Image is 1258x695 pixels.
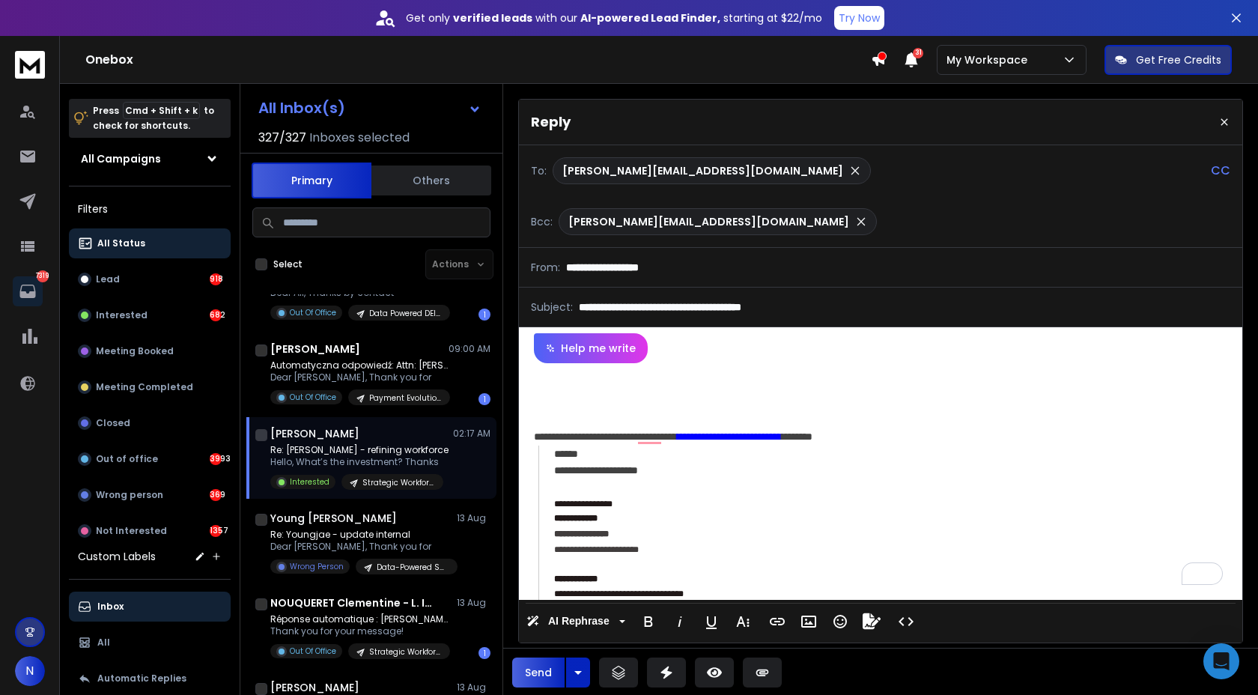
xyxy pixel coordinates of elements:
div: Open Intercom Messenger [1203,643,1239,679]
button: All Campaigns [69,144,231,174]
button: Interested682 [69,300,231,330]
p: Out Of Office [290,646,336,657]
p: Inbox [97,601,124,613]
p: [PERSON_NAME][EMAIL_ADDRESS][DOMAIN_NAME] [568,214,849,229]
div: 1 [478,309,490,321]
p: 09:00 AM [449,343,490,355]
p: All Status [97,237,145,249]
button: N [15,656,45,686]
p: Réponse automatique : [PERSON_NAME] - preparing [270,613,450,625]
h1: Onebox [85,51,871,69]
h1: All Inbox(s) [258,100,345,115]
button: Lead918 [69,264,231,294]
p: Lead [96,273,120,285]
p: Thank you for your message! [270,625,450,637]
button: Others [371,164,491,197]
p: Meeting Completed [96,381,193,393]
p: 02:17 AM [453,428,490,440]
div: 682 [210,309,222,321]
p: Get Free Credits [1136,52,1221,67]
h1: NOUQUERET Clementine - L. Int [270,595,435,610]
h1: [PERSON_NAME] [270,680,359,695]
p: Wrong Person [290,561,344,572]
label: Select [273,258,303,270]
p: Strategic Workforce Planning - Learnova [362,477,434,488]
p: To: [531,163,547,178]
h1: [PERSON_NAME] [270,342,360,356]
button: AI Rephrase [523,607,628,637]
p: Bcc: [531,214,553,229]
p: My Workspace [946,52,1033,67]
button: Bold (⌘B) [634,607,663,637]
p: Not Interested [96,525,167,537]
p: Out Of Office [290,392,336,403]
button: Meeting Completed [69,372,231,402]
button: More Text [729,607,757,637]
p: 7319 [37,270,49,282]
div: 1 [478,393,490,405]
p: Hello, What’s the investment? Thanks [270,456,449,468]
button: Code View [892,607,920,637]
strong: AI-powered Lead Finder, [580,10,720,25]
p: Re: Youngjae - update internal [270,529,450,541]
p: Payment Evolution - Keynotive [369,392,441,404]
p: [PERSON_NAME][EMAIL_ADDRESS][DOMAIN_NAME] [562,163,843,178]
div: 369 [210,489,222,501]
button: Emoticons [826,607,854,637]
p: Data-Powered SWP (Learnova - Dedicated Server) [377,562,449,573]
button: Closed [69,408,231,438]
button: All [69,628,231,658]
span: AI Rephrase [545,615,613,628]
button: Inbox [69,592,231,622]
div: 1 [478,647,490,659]
p: Meeting Booked [96,345,174,357]
span: 327 / 327 [258,129,306,147]
button: Meeting Booked [69,336,231,366]
button: Get Free Credits [1104,45,1232,75]
p: Interested [96,309,148,321]
h3: Filters [69,198,231,219]
button: Help me write [534,333,648,363]
h3: Custom Labels [78,549,156,564]
p: Try Now [839,10,880,25]
p: CC [1211,162,1230,180]
button: Signature [857,607,886,637]
button: Wrong person369 [69,480,231,510]
div: 3993 [210,453,222,465]
p: Get only with our starting at $22/mo [406,10,822,25]
button: Primary [252,163,371,198]
button: Underline (⌘U) [697,607,726,637]
button: Not Interested1357 [69,516,231,546]
p: Wrong person [96,489,163,501]
button: Send [512,658,565,688]
div: To enrich screen reader interactions, please activate Accessibility in Grammarly extension settings [519,363,1242,600]
p: 13 Aug [457,512,490,524]
button: Insert Image (⌘P) [794,607,823,637]
button: Out of office3993 [69,444,231,474]
p: Strategic Workforce Planning - Learnova [369,646,441,658]
h3: Inboxes selected [309,129,410,147]
p: Interested [290,476,329,488]
h1: Young [PERSON_NAME] [270,511,397,526]
p: All [97,637,110,649]
button: Insert Link (⌘K) [763,607,791,637]
h1: All Campaigns [81,151,161,166]
button: Automatic Replies [69,664,231,694]
span: Cmd + Shift + k [123,102,200,119]
p: Dear [PERSON_NAME], Thank you for [270,371,450,383]
a: 7319 [13,276,43,306]
div: 918 [210,273,222,285]
div: 1357 [210,525,222,537]
button: Italic (⌘I) [666,607,694,637]
p: Out Of Office [290,307,336,318]
p: 13 Aug [457,682,490,694]
h1: [PERSON_NAME] [270,426,359,441]
img: logo [15,51,45,79]
p: Subject: [531,300,573,315]
p: Out of office [96,453,158,465]
p: Dear [PERSON_NAME], Thank you for [270,541,450,553]
p: Closed [96,417,130,429]
button: All Status [69,228,231,258]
